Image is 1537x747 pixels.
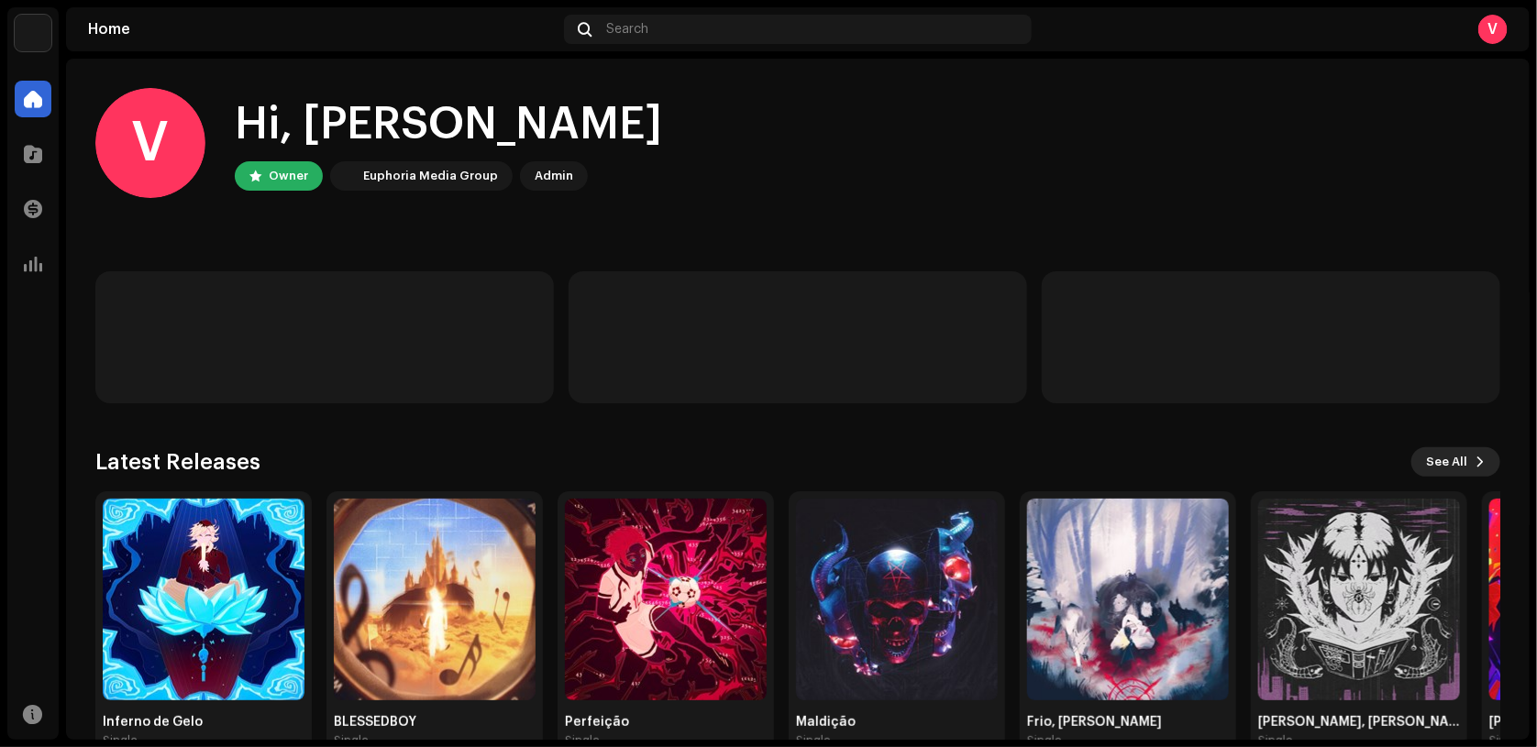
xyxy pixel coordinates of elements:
[535,165,573,187] div: Admin
[269,165,308,187] div: Owner
[363,165,498,187] div: Euphoria Media Group
[95,88,205,198] div: V
[607,22,649,37] span: Search
[796,715,998,730] div: Maldição
[1027,499,1229,700] img: e0a8881c-f1ed-4344-a5fb-5e0c8b28a55c
[1027,715,1229,730] div: Frio, [PERSON_NAME]
[1478,15,1508,44] div: V
[334,715,536,730] div: BLESSEDBOY
[1258,715,1460,730] div: [PERSON_NAME], [PERSON_NAME]
[565,715,767,730] div: Perfeição
[1258,499,1460,700] img: 5ca2c1d5-d686-47c8-bed6-8aa6d4bfa2e9
[15,15,51,51] img: de0d2825-999c-4937-b35a-9adca56ee094
[235,95,662,154] div: Hi, [PERSON_NAME]
[95,447,260,477] h3: Latest Releases
[565,499,767,700] img: 4d5b80be-402a-4982-8dc4-a91a75949af9
[1411,447,1500,477] button: See All
[103,499,304,700] img: 0a2580b2-e8c3-4acc-bf21-258a5b31440f
[1426,444,1467,480] span: See All
[334,499,536,700] img: 44e7562e-3360-4987-8411-074fb4aa19c3
[334,165,356,187] img: de0d2825-999c-4937-b35a-9adca56ee094
[88,22,557,37] div: Home
[103,715,304,730] div: Inferno de Gelo
[796,499,998,700] img: 485719da-1f6b-4cb0-b1e8-b0f74a166f0c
